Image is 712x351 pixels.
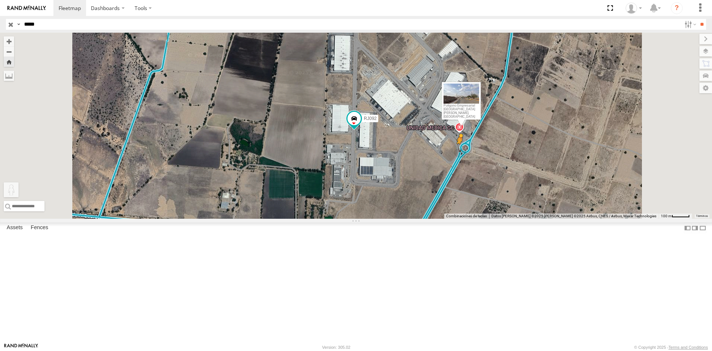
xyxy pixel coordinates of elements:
[444,104,479,118] div: Polígono Empresarial [GEOGRAPHIC_DATA][PERSON_NAME], [GEOGRAPHIC_DATA]
[671,2,683,14] i: ?
[4,182,19,197] button: Arrastra al hombrecito al mapa para abrir Street View
[491,214,656,218] span: Datos [PERSON_NAME] ©2025 [PERSON_NAME] ©2025 Airbus, CNES / Airbus, Maxar Technologies
[634,345,708,350] div: © Copyright 2025 -
[669,345,708,350] a: Terms and Conditions
[446,214,487,219] button: Combinaciones de teclas
[684,222,691,233] label: Dock Summary Table to the Left
[659,214,692,219] button: Escala del mapa: 100 m por 45 píxeles
[16,19,22,30] label: Search Query
[4,344,38,351] a: Visit our Website
[699,222,706,233] label: Hide Summary Table
[4,57,14,67] button: Zoom Home
[691,222,699,233] label: Dock Summary Table to the Right
[699,83,712,93] label: Map Settings
[682,19,698,30] label: Search Filter Options
[27,223,52,233] label: Fences
[696,215,708,218] a: Términos
[4,46,14,57] button: Zoom out
[3,223,26,233] label: Assets
[322,345,350,350] div: Version: 305.02
[623,3,645,14] div: Pablo Ruiz
[7,6,46,11] img: rand-logo.svg
[4,71,14,81] label: Measure
[661,214,672,218] span: 100 m
[4,36,14,46] button: Zoom in
[364,116,377,121] span: RJ092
